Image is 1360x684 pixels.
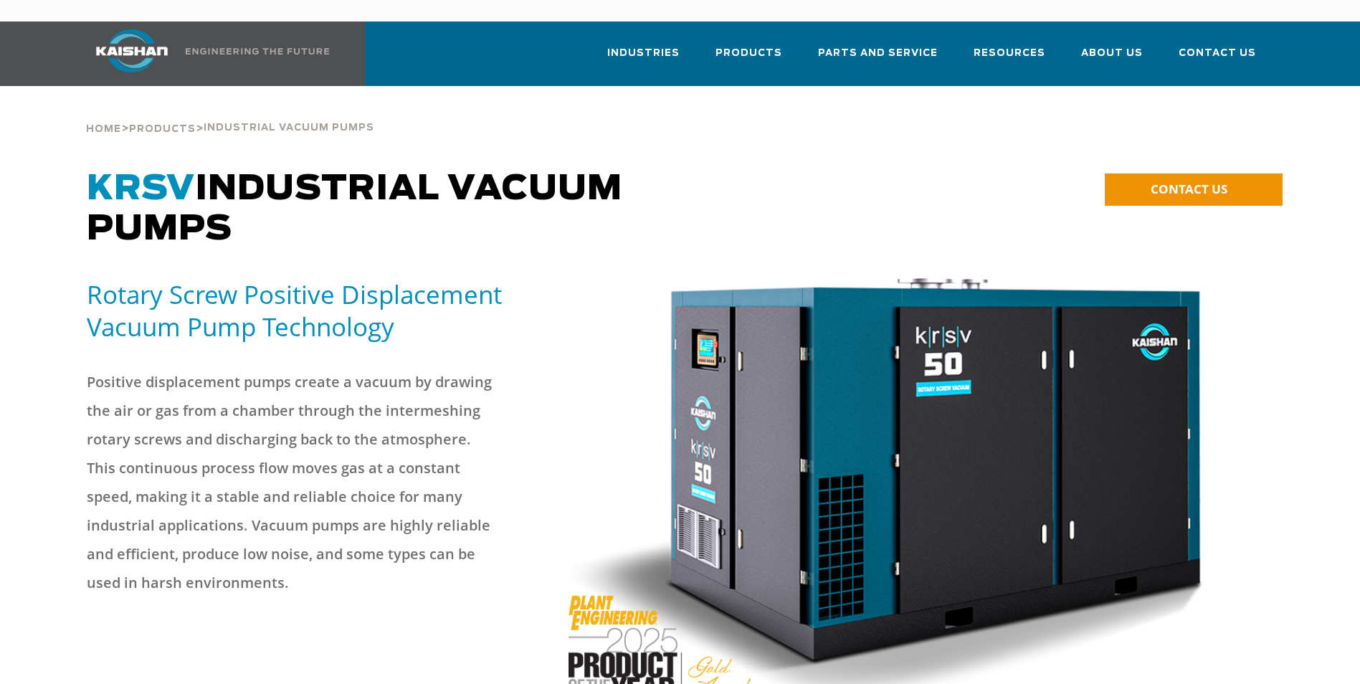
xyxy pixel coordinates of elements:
[715,34,782,83] a: Products
[78,29,186,72] img: kaishan logo
[129,122,196,135] a: Products
[86,86,374,141] div: > >
[204,123,374,133] span: Industrial Vacuum Pumps
[607,45,680,62] span: Industries
[1081,45,1143,62] span: About Us
[87,278,551,343] h5: Rotary Screw Positive Displacement Vacuum Pump Technology
[87,368,503,597] p: Positive displacement pumps create a vacuum by drawing the air or gas from a chamber through the ...
[1105,174,1283,206] a: CONTACT US
[1081,34,1143,83] a: About Us
[818,45,938,62] span: Parts and Service
[974,45,1045,62] span: Resources
[1179,45,1256,62] span: Contact Us
[87,172,195,206] span: KRSV
[607,34,680,83] a: Industries
[87,172,622,247] span: Industrial Vacuum Pumps
[129,125,196,134] span: Products
[86,125,121,134] span: Home
[1179,34,1256,83] a: Contact Us
[818,34,938,83] a: Parts and Service
[1151,181,1227,197] span: CONTACT US
[186,48,329,54] img: Engineering the future
[78,22,332,86] a: Kaishan USA
[86,122,121,135] a: Home
[715,45,782,62] span: Products
[974,34,1045,83] a: Resources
